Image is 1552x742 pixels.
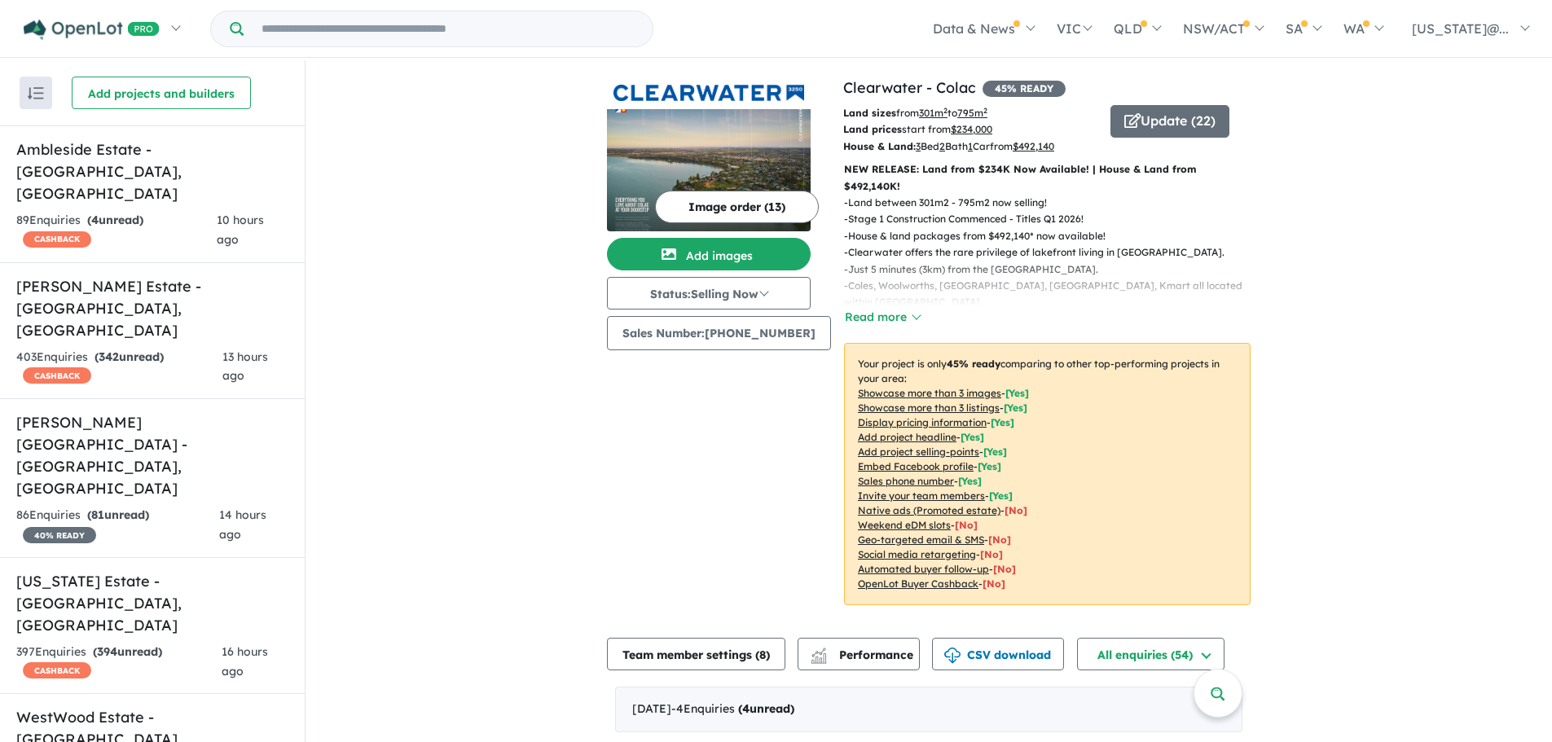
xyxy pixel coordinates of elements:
u: 1 [968,140,973,152]
span: CASHBACK [23,231,91,248]
u: 795 m [957,107,987,119]
u: $ 234,000 [951,123,992,135]
span: [No] [1005,504,1027,516]
u: 301 m [919,107,947,119]
span: 40 % READY [23,527,96,543]
img: Clearwater - Colac Logo [613,85,804,100]
strong: ( unread) [738,701,794,716]
u: 2 [939,140,945,152]
u: 3 [916,140,921,152]
span: [ Yes ] [989,490,1013,502]
b: 45 % ready [947,358,1000,370]
b: House & Land: [843,140,916,152]
u: Sales phone number [858,475,954,487]
u: Add project headline [858,431,956,443]
u: Add project selling-points [858,446,979,458]
img: bar-chart.svg [811,653,827,664]
span: 16 hours ago [222,644,268,678]
span: 14 hours ago [219,507,266,542]
span: 45 % READY [983,81,1066,97]
strong: ( unread) [93,644,162,659]
u: $ 492,140 [1013,140,1054,152]
input: Try estate name, suburb, builder or developer [247,11,649,46]
span: [ Yes ] [991,416,1014,428]
b: Land prices [843,123,902,135]
span: CASHBACK [23,367,91,384]
span: 4 [742,701,750,716]
span: [ Yes ] [983,446,1007,458]
p: NEW RELEASE: Land from $234K Now Available! | House & Land from $492,140K! [844,161,1251,195]
u: Embed Facebook profile [858,460,974,472]
span: [ Yes ] [961,431,984,443]
h5: [PERSON_NAME][GEOGRAPHIC_DATA] - [GEOGRAPHIC_DATA] , [GEOGRAPHIC_DATA] [16,411,288,499]
u: Native ads (Promoted estate) [858,504,1000,516]
span: [No] [955,519,978,531]
img: Clearwater - Colac [607,109,811,231]
button: Update (22) [1110,105,1229,138]
span: 4 [91,213,99,227]
a: Clearwater - Colac [843,78,976,97]
div: 89 Enquir ies [16,211,217,250]
button: CSV download [932,638,1064,670]
span: - 4 Enquir ies [671,701,794,716]
h5: [PERSON_NAME] Estate - [GEOGRAPHIC_DATA] , [GEOGRAPHIC_DATA] [16,275,288,341]
span: [US_STATE]@... [1412,20,1509,37]
span: [No] [988,533,1011,546]
button: All enquiries (54) [1077,638,1224,670]
p: from [843,105,1098,121]
span: 342 [99,349,119,364]
h5: Ambleside Estate - [GEOGRAPHIC_DATA] , [GEOGRAPHIC_DATA] [16,138,288,204]
u: Automated buyer follow-up [858,563,989,575]
div: 403 Enquir ies [16,348,222,387]
p: - House & land packages from $492,140* now available! [844,228,1264,244]
span: [No] [983,577,1005,590]
p: Your project is only comparing to other top-performing projects in your area: - - - - - - - - - -... [844,343,1251,605]
u: Weekend eDM slots [858,519,951,531]
b: Land sizes [843,107,896,119]
span: [No] [993,563,1016,575]
p: - Clearwater offers the rare privilege of lakefront living in [GEOGRAPHIC_DATA]. [844,244,1264,261]
u: Display pricing information [858,416,987,428]
p: start from [843,121,1098,138]
strong: ( unread) [87,213,143,227]
span: 10 hours ago [217,213,264,247]
div: 397 Enquir ies [16,643,222,682]
span: [No] [980,548,1003,560]
button: Read more [844,308,921,327]
img: line-chart.svg [811,648,826,656]
u: OpenLot Buyer Cashback [858,577,978,590]
button: Add images [607,238,811,270]
button: Image order (13) [655,191,819,223]
img: sort.svg [28,87,44,99]
span: 81 [91,507,104,522]
span: 394 [97,644,117,659]
sup: 2 [983,106,987,115]
div: 86 Enquir ies [16,506,219,545]
p: Bed Bath Car from [843,138,1098,155]
span: to [947,107,987,119]
span: CASHBACK [23,662,91,678]
p: - Just 5 minutes (3km) from the [GEOGRAPHIC_DATA]. [844,261,1264,278]
p: - Stage 1 Construction Commenced - Titles Q1 2026! [844,211,1264,227]
span: [ Yes ] [1004,402,1027,414]
strong: ( unread) [95,349,164,364]
a: Clearwater - Colac LogoClearwater - Colac [607,77,811,231]
span: [ Yes ] [978,460,1001,472]
img: download icon [944,648,961,664]
span: 13 hours ago [222,349,268,384]
img: Openlot PRO Logo White [24,20,160,40]
span: Performance [813,648,913,662]
u: Social media retargeting [858,548,976,560]
button: Add projects and builders [72,77,251,109]
span: 8 [759,648,766,662]
sup: 2 [943,106,947,115]
span: [ Yes ] [958,475,982,487]
p: - Coles, Woolworths, [GEOGRAPHIC_DATA], [GEOGRAPHIC_DATA], Kmart all located within [GEOGRAPHIC_D... [844,278,1264,311]
div: [DATE] [615,687,1242,732]
button: Team member settings (8) [607,638,785,670]
button: Performance [798,638,920,670]
u: Geo-targeted email & SMS [858,533,984,546]
u: Showcase more than 3 listings [858,402,1000,414]
strong: ( unread) [87,507,149,522]
u: Showcase more than 3 images [858,387,1001,399]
